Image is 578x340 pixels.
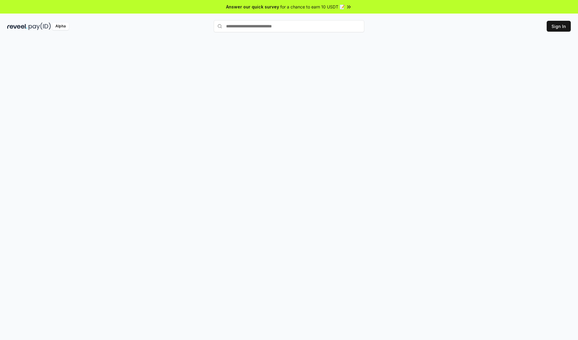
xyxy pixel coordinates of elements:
span: Answer our quick survey [226,4,279,10]
button: Sign In [547,21,571,32]
img: pay_id [29,23,51,30]
span: for a chance to earn 10 USDT 📝 [280,4,345,10]
img: reveel_dark [7,23,27,30]
div: Alpha [52,23,69,30]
